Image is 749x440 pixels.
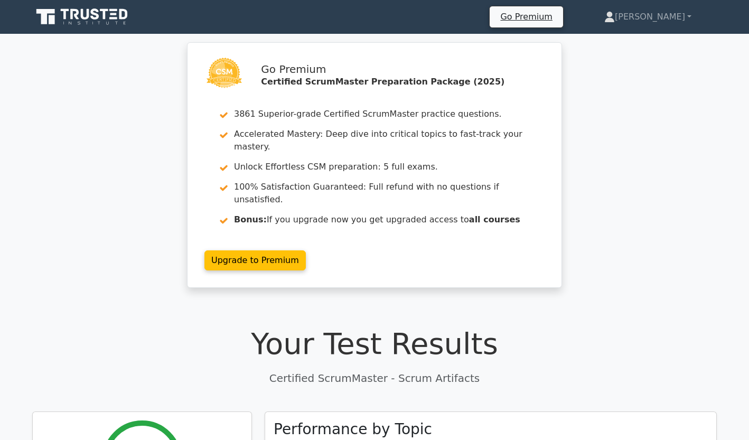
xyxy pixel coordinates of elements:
a: [PERSON_NAME] [579,6,717,27]
a: Upgrade to Premium [204,250,306,270]
a: Go Premium [494,10,558,24]
h1: Your Test Results [32,326,717,361]
p: Certified ScrumMaster - Scrum Artifacts [32,370,717,386]
h3: Performance by Topic [274,420,432,438]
